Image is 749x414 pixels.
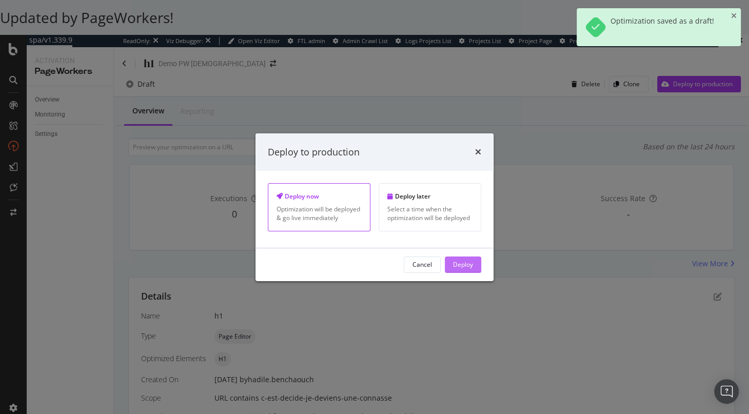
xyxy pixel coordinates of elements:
div: Deploy [453,260,473,269]
div: times [475,145,481,159]
div: Cancel [412,260,432,269]
div: modal [255,133,494,281]
div: Select a time when the optimization will be deployed [387,205,472,222]
div: Deploy to production [268,145,360,159]
button: Deploy [445,257,481,273]
div: Deploy now [277,192,362,201]
button: Cancel [404,257,441,273]
div: Deploy later [387,192,472,201]
div: Optimization saved as a draft! [610,16,714,38]
div: Optimization will be deployed & go live immediately [277,205,362,222]
div: Open Intercom Messenger [714,379,739,404]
